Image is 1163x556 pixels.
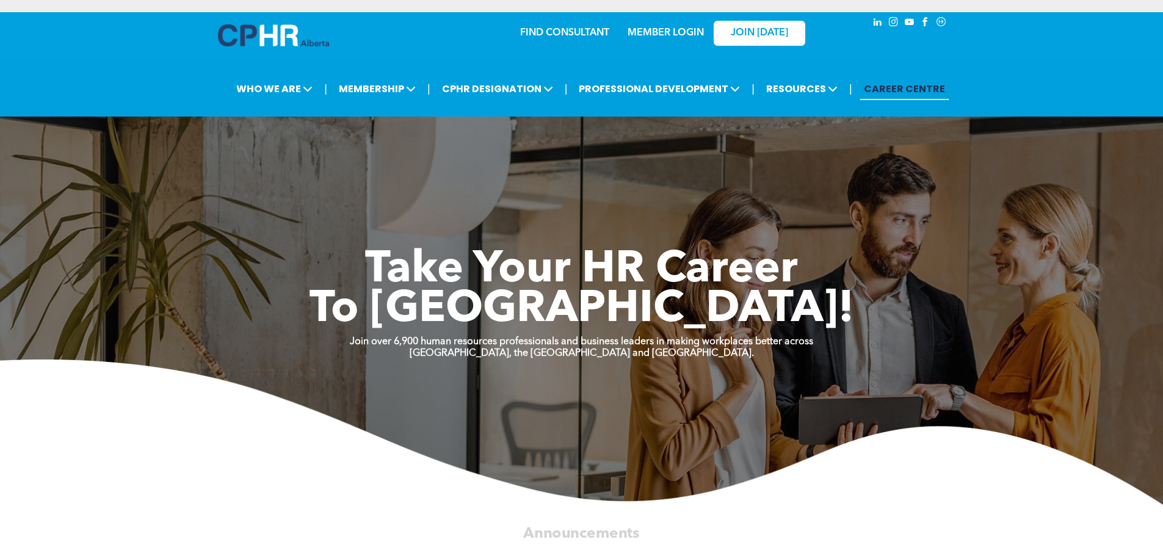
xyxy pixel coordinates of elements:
a: FIND CONSULTANT [520,28,609,38]
span: Announcements [523,526,639,541]
li: | [849,76,852,101]
a: linkedin [871,15,885,32]
li: | [752,76,755,101]
span: WHO WE ARE [233,78,316,100]
a: JOIN [DATE] [714,21,805,46]
a: CAREER CENTRE [860,78,949,100]
span: RESOURCES [763,78,841,100]
a: Social network [935,15,948,32]
strong: [GEOGRAPHIC_DATA], the [GEOGRAPHIC_DATA] and [GEOGRAPHIC_DATA]. [410,348,754,358]
a: youtube [903,15,916,32]
li: | [427,76,430,101]
a: instagram [887,15,900,32]
span: MEMBERSHIP [335,78,419,100]
img: A blue and white logo for cp alberta [218,24,329,46]
li: | [324,76,327,101]
span: JOIN [DATE] [731,27,788,39]
a: MEMBER LOGIN [628,28,704,38]
span: PROFESSIONAL DEVELOPMENT [575,78,744,100]
span: CPHR DESIGNATION [438,78,557,100]
li: | [565,76,568,101]
span: To [GEOGRAPHIC_DATA]! [310,288,854,332]
strong: Join over 6,900 human resources professionals and business leaders in making workplaces better ac... [350,337,813,347]
a: facebook [919,15,932,32]
span: Take Your HR Career [365,248,798,292]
